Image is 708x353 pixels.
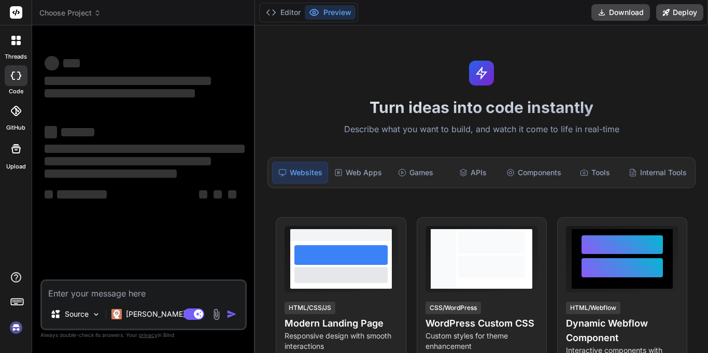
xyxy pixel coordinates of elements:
[210,308,222,320] img: attachment
[111,309,122,319] img: Claude 4 Sonnet
[285,331,397,351] p: Responsive design with smooth interactions
[426,331,538,351] p: Custom styles for theme enhancement
[39,8,101,18] span: Choose Project
[261,123,702,136] p: Describe what you want to build, and watch it come to life in real-time
[199,190,207,199] span: ‌
[92,310,101,319] img: Pick Models
[9,87,23,96] label: code
[226,309,237,319] img: icon
[5,52,27,61] label: threads
[330,162,386,183] div: Web Apps
[445,162,500,183] div: APIs
[568,162,622,183] div: Tools
[262,5,305,20] button: Editor
[388,162,443,183] div: Games
[272,162,328,183] div: Websites
[6,123,25,132] label: GitHub
[45,145,245,153] span: ‌
[45,157,211,165] span: ‌
[57,190,107,199] span: ‌
[261,98,702,117] h1: Turn ideas into code instantly
[63,59,80,67] span: ‌
[426,302,481,314] div: CSS/WordPress
[61,128,94,136] span: ‌
[45,77,211,85] span: ‌
[139,332,158,338] span: privacy
[566,316,678,345] h4: Dynamic Webflow Component
[45,170,177,178] span: ‌
[45,126,57,138] span: ‌
[6,162,26,171] label: Upload
[591,4,650,21] button: Download
[214,190,222,199] span: ‌
[625,162,691,183] div: Internal Tools
[426,316,538,331] h4: WordPress Custom CSS
[40,330,247,340] p: Always double-check its answers. Your in Bind
[502,162,565,183] div: Components
[566,302,620,314] div: HTML/Webflow
[126,309,203,319] p: [PERSON_NAME] 4 S..
[7,319,25,336] img: signin
[65,309,89,319] p: Source
[305,5,356,20] button: Preview
[656,4,703,21] button: Deploy
[285,302,335,314] div: HTML/CSS/JS
[45,89,195,97] span: ‌
[228,190,236,199] span: ‌
[285,316,397,331] h4: Modern Landing Page
[45,56,59,70] span: ‌
[45,190,53,199] span: ‌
